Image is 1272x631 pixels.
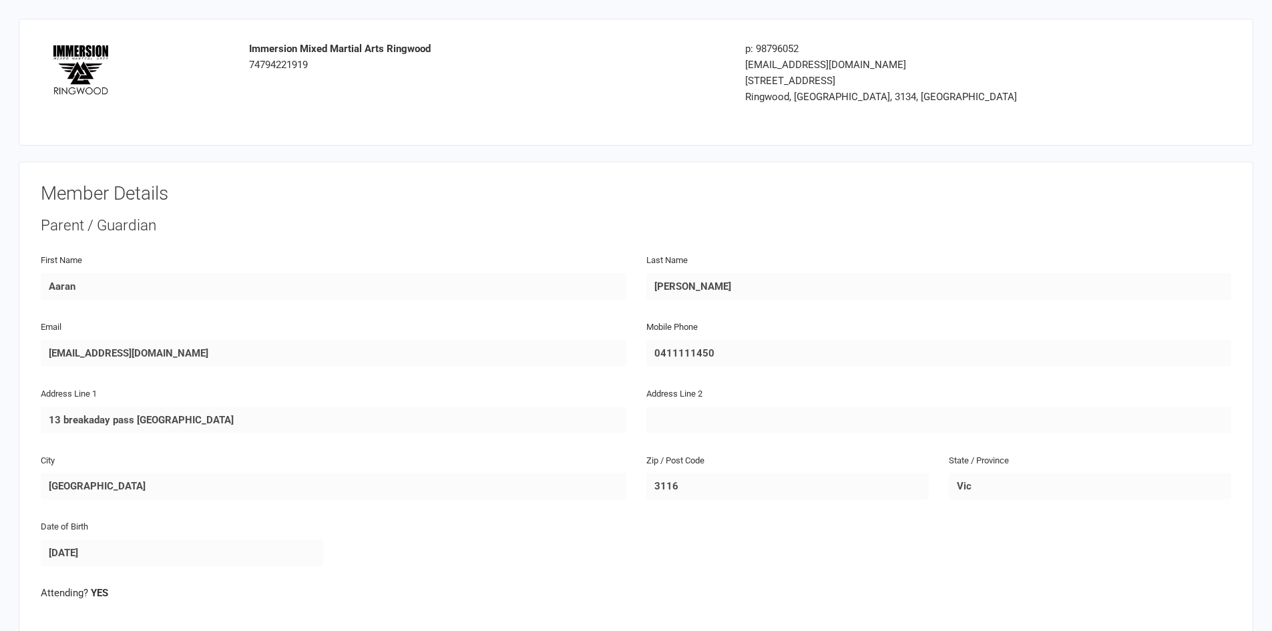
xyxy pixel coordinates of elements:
[249,43,431,55] strong: Immersion Mixed Martial Arts Ringwood
[41,387,97,401] label: Address Line 1
[646,254,688,268] label: Last Name
[41,321,61,335] label: Email
[41,587,88,599] span: Attending?
[646,387,702,401] label: Address Line 2
[91,587,108,599] strong: YES
[745,41,1122,57] div: p: 98796052
[745,89,1122,105] div: Ringwood, [GEOGRAPHIC_DATA], 3134, [GEOGRAPHIC_DATA]
[646,321,698,335] label: Mobile Phone
[249,41,725,73] div: 74794221919
[51,41,111,101] img: image1522824754.png
[41,184,1231,204] h3: Member Details
[41,454,55,468] label: City
[41,254,82,268] label: First Name
[646,454,704,468] label: Zip / Post Code
[745,57,1122,73] div: [EMAIL_ADDRESS][DOMAIN_NAME]
[949,454,1009,468] label: State / Province
[745,73,1122,89] div: [STREET_ADDRESS]
[41,215,1231,236] div: Parent / Guardian
[41,520,88,534] label: Date of Birth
